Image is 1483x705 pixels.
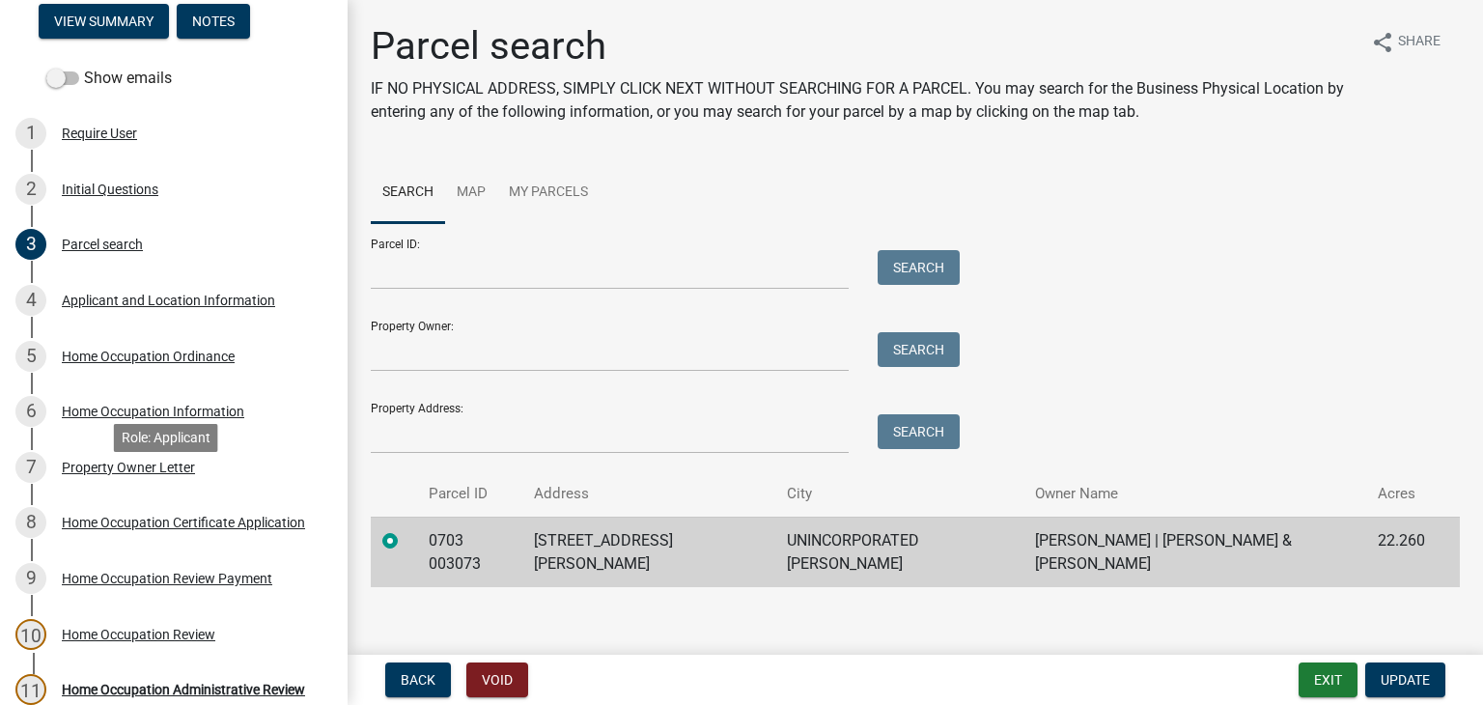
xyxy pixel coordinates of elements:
[62,127,137,140] div: Require User
[371,77,1356,124] p: IF NO PHYSICAL ADDRESS, SIMPLY CLICK NEXT WITHOUT SEARCHING FOR A PARCEL. You may search for the ...
[1381,672,1430,688] span: Update
[371,23,1356,70] h1: Parcel search
[39,15,169,31] wm-modal-confirm: Summary
[1023,471,1366,517] th: Owner Name
[15,229,46,260] div: 3
[1365,663,1445,697] button: Update
[15,285,46,316] div: 4
[62,516,305,529] div: Home Occupation Certificate Application
[62,238,143,251] div: Parcel search
[62,572,272,585] div: Home Occupation Review Payment
[775,471,1024,517] th: City
[62,350,235,363] div: Home Occupation Ordinance
[46,67,172,90] label: Show emails
[878,332,960,367] button: Search
[466,663,528,697] button: Void
[1398,31,1441,54] span: Share
[15,396,46,427] div: 6
[62,628,215,641] div: Home Occupation Review
[15,507,46,538] div: 8
[15,341,46,372] div: 5
[15,118,46,149] div: 1
[114,424,218,452] div: Role: Applicant
[401,672,435,688] span: Back
[1366,517,1437,587] td: 22.260
[775,517,1024,587] td: UNINCORPORATED [PERSON_NAME]
[62,183,158,196] div: Initial Questions
[15,619,46,650] div: 10
[177,4,250,39] button: Notes
[1356,23,1456,61] button: shareShare
[62,683,305,696] div: Home Occupation Administrative Review
[878,250,960,285] button: Search
[522,471,775,517] th: Address
[497,162,600,224] a: My Parcels
[417,471,522,517] th: Parcel ID
[522,517,775,587] td: [STREET_ADDRESS][PERSON_NAME]
[15,674,46,705] div: 11
[1023,517,1366,587] td: [PERSON_NAME] | [PERSON_NAME] & [PERSON_NAME]
[62,405,244,418] div: Home Occupation Information
[15,452,46,483] div: 7
[15,563,46,594] div: 9
[385,663,451,697] button: Back
[62,294,275,307] div: Applicant and Location Information
[177,15,250,31] wm-modal-confirm: Notes
[1299,663,1357,697] button: Exit
[62,461,195,474] div: Property Owner Letter
[371,162,445,224] a: Search
[1371,31,1394,54] i: share
[417,517,522,587] td: 0703 003073
[1366,471,1437,517] th: Acres
[39,4,169,39] button: View Summary
[445,162,497,224] a: Map
[878,414,960,449] button: Search
[15,174,46,205] div: 2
